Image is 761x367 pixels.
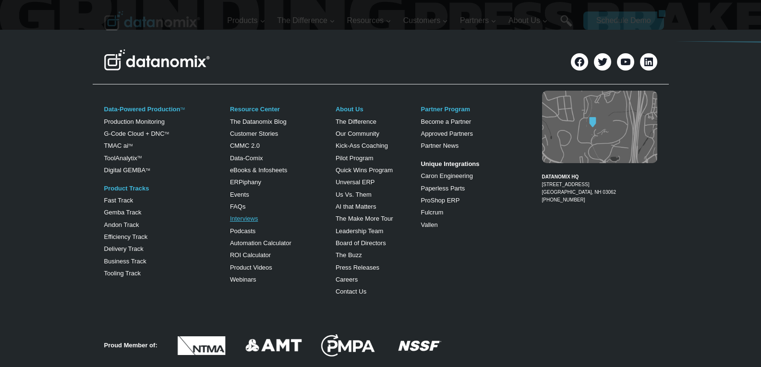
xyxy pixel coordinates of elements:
a: Leadership Team [336,227,384,235]
a: Webinars [230,276,256,283]
a: Delivery Track [104,245,144,252]
a: Privacy Policy [131,214,162,221]
a: Quick Wins Program [336,166,393,174]
a: Data-Powered Production [104,106,181,113]
a: Press Releases [336,264,379,271]
span: State/Region [216,118,253,127]
a: Product Videos [230,264,272,271]
strong: Unique Integrations [421,160,479,167]
a: Paperless Parts [421,185,465,192]
a: Approved Partners [421,130,472,137]
sup: TM [165,131,169,135]
strong: DATANOMIX HQ [542,174,579,179]
a: Board of Directors [336,239,386,247]
a: Production Monitoring [104,118,165,125]
a: Business Track [104,258,146,265]
a: eBooks & Infosheets [230,166,287,174]
img: Datanomix map image [542,91,657,163]
a: Digital GEMBATM [104,166,150,174]
a: The Difference [336,118,376,125]
a: TMAC aiTM [104,142,133,149]
a: FAQs [230,203,246,210]
a: Data-Comix [230,154,263,162]
a: [STREET_ADDRESS][GEOGRAPHIC_DATA], NH 03062 [542,182,616,195]
a: ToolAnalytix [104,154,137,162]
a: TM [137,155,142,159]
img: Datanomix Logo [104,49,210,71]
a: The Datanomix Blog [230,118,287,125]
a: Partner News [421,142,459,149]
a: Fast Track [104,197,133,204]
a: The Make More Tour [336,215,393,222]
a: AI that Matters [336,203,376,210]
a: Customer Stories [230,130,278,137]
a: Interviews [230,215,258,222]
a: Partner Program [421,106,470,113]
a: About Us [336,106,363,113]
span: Phone number [216,40,259,48]
a: Kick-Ass Coaching [336,142,388,149]
a: G-Code Cloud + DNCTM [104,130,169,137]
a: ERPiphany [230,178,261,186]
a: Careers [336,276,358,283]
a: Vallen [421,221,437,228]
a: Terms [108,214,122,221]
span: Last Name [216,0,247,9]
a: Fulcrum [421,209,443,216]
a: CMMC 2.0 [230,142,260,149]
a: Unversal ERP [336,178,375,186]
a: Andon Track [104,221,139,228]
figcaption: [PHONE_NUMBER] [542,166,657,204]
a: The Buzz [336,251,362,259]
a: Events [230,191,249,198]
a: ProShop ERP [421,197,459,204]
a: Podcasts [230,227,255,235]
a: Tooling Track [104,270,141,277]
a: Pilot Program [336,154,374,162]
sup: TM [145,168,150,171]
a: Product Tracks [104,185,149,192]
a: Gemba Track [104,209,142,216]
a: Caron Engineering [421,172,472,179]
a: Automation Calculator [230,239,291,247]
a: TM [180,107,184,110]
a: ROI Calculator [230,251,271,259]
a: Resource Center [230,106,280,113]
a: Efficiency Track [104,233,148,240]
a: Our Community [336,130,379,137]
a: Us Vs. Them [336,191,372,198]
a: Become a Partner [421,118,471,125]
sup: TM [128,143,133,147]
